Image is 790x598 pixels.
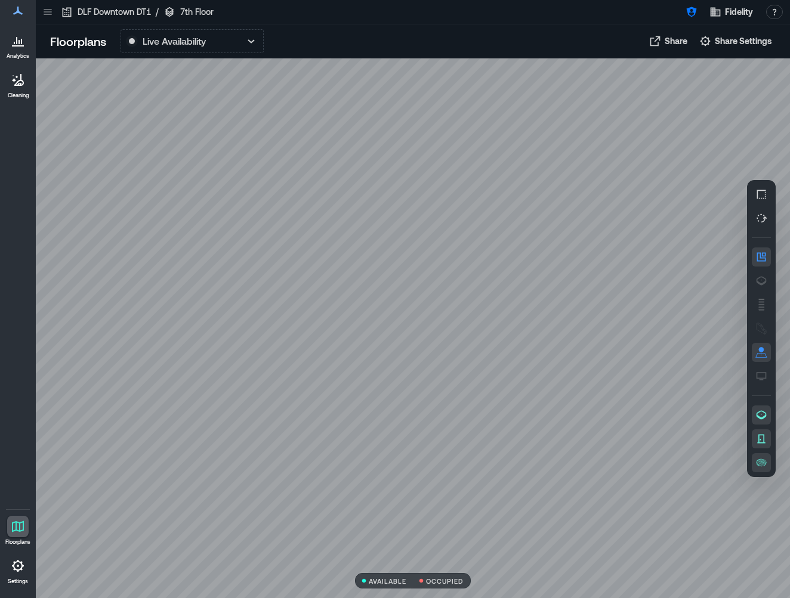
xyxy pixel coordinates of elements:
[5,538,30,546] p: Floorplans
[7,52,29,60] p: Analytics
[3,26,33,63] a: Analytics
[715,35,772,47] span: Share Settings
[665,35,687,47] span: Share
[696,32,776,51] button: Share Settings
[121,29,264,53] button: Live Availability
[3,66,33,103] a: Cleaning
[50,33,106,49] p: Floorplans
[78,6,151,18] p: DLF Downtown DT1
[369,578,407,584] p: AVAILABLE
[725,6,753,18] span: Fidelity
[180,6,214,18] p: 7th Floor
[8,92,29,99] p: Cleaning
[426,578,464,584] p: OCCUPIED
[646,32,691,51] button: Share
[8,578,28,585] p: Settings
[4,551,32,588] a: Settings
[156,6,159,18] p: /
[2,512,34,549] a: Floorplans
[706,2,757,21] button: Fidelity
[143,34,206,48] p: Live Availability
